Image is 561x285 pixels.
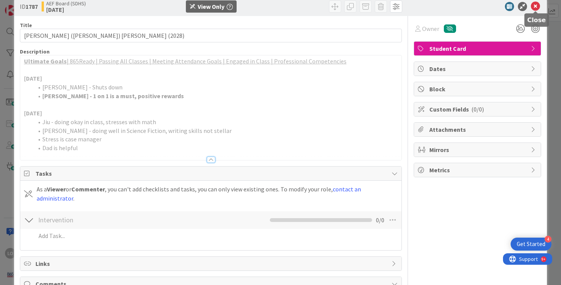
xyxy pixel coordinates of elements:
span: ( 0/0 ) [471,105,484,113]
label: Title [20,22,32,29]
div: 4 [545,236,551,243]
span: Mirrors [429,145,527,154]
input: Add Checklist... [35,213,197,227]
strong: [DATE] [24,74,42,82]
div: Get Started [517,240,545,248]
span: Dates [429,64,527,73]
span: Owner [422,24,439,33]
u: | 865Ready | Passing All Classes | Meeting Attendance Goals | Engaged in Class | Professional Com... [67,57,347,65]
b: Viewer [47,185,66,193]
span: Block [429,84,527,94]
span: Links [35,259,388,268]
span: Support [16,1,35,10]
strong: [DATE] [24,109,42,117]
u: Ultimate Goals [24,57,67,65]
span: ID [20,2,38,11]
li: Jiu - doing okay in class, stresses with math [33,118,398,126]
a: contact an administrator [37,185,361,202]
li: Stress is case manager [33,135,398,144]
b: [DATE] [46,6,86,13]
div: Open Get Started checklist, remaining modules: 4 [511,238,551,251]
span: Student Card [429,44,527,53]
div: View Only [198,2,224,11]
span: Description [20,48,50,55]
span: Custom Fields [429,105,527,114]
li: Dad is helpful [33,144,398,152]
li: [PERSON_NAME] - Shuts down [33,83,398,92]
span: 0 / 0 [376,215,384,225]
div: As a or , you can't add checklists and tasks, you can only view existing ones. To modify your rol... [37,185,398,203]
span: Tasks [35,169,388,178]
b: Commenter [71,185,105,193]
strong: [PERSON_NAME] - 1 on 1 is a must, positive rewards [42,92,184,100]
input: type card name here... [20,29,402,42]
h5: Close [527,16,546,24]
span: AEF Board (SDHS) [46,0,86,6]
b: 1787 [26,3,38,10]
span: Metrics [429,165,527,175]
div: 9+ [39,3,42,9]
span: Attachments [429,125,527,134]
li: [PERSON_NAME] - doing well in Science Fiction, writing skills not stellar [33,126,398,135]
